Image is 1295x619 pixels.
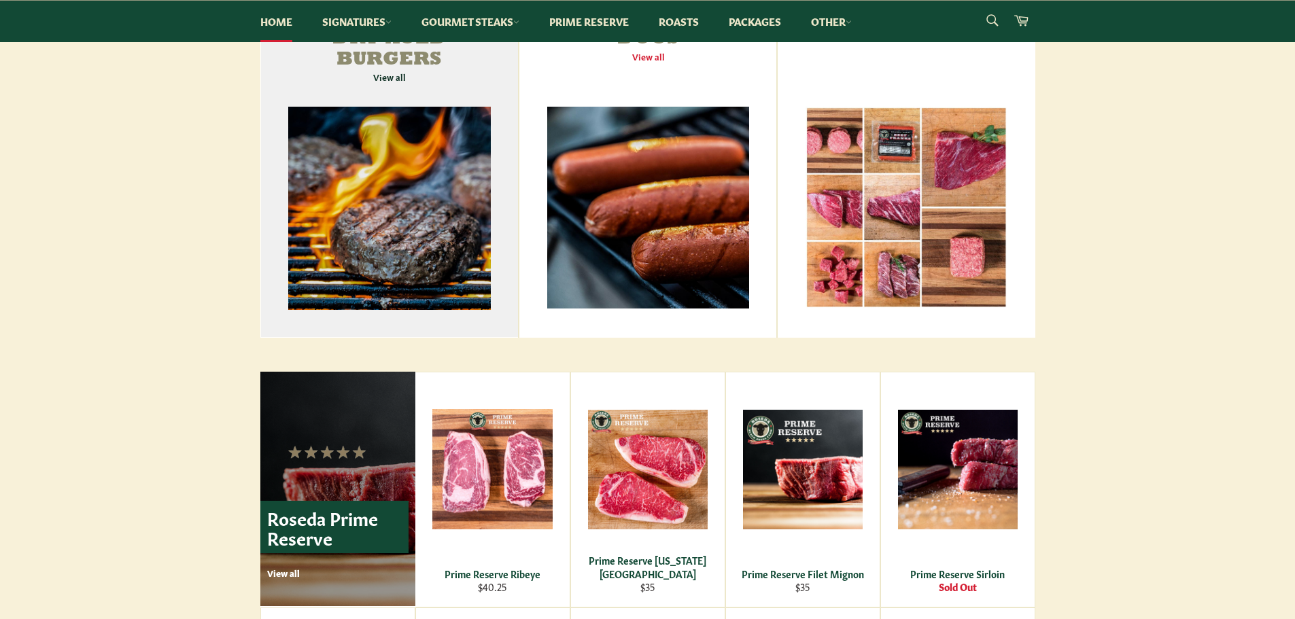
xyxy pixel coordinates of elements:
[424,567,561,580] div: Prime Reserve Ribeye
[797,1,865,42] a: Other
[415,372,570,607] a: Prime Reserve Ribeye Prime Reserve Ribeye $40.25
[889,567,1026,580] div: Prime Reserve Sirloin
[432,409,553,529] img: Prime Reserve Ribeye
[570,372,725,607] a: Prime Reserve New York Strip Prime Reserve [US_STATE][GEOGRAPHIC_DATA] $35
[536,1,642,42] a: Prime Reserve
[743,410,863,529] img: Prime Reserve Filet Mignon
[734,567,871,580] div: Prime Reserve Filet Mignon
[424,580,561,593] div: $40.25
[715,1,795,42] a: Packages
[880,372,1035,607] a: Prime Reserve Sirloin Prime Reserve Sirloin Sold Out
[588,410,708,529] img: Prime Reserve New York Strip
[260,501,409,553] p: Roseda Prime Reserve
[898,410,1018,529] img: Prime Reserve Sirloin
[408,1,533,42] a: Gourmet Steaks
[734,580,871,593] div: $35
[889,580,1026,593] div: Sold Out
[579,554,716,580] div: Prime Reserve [US_STATE][GEOGRAPHIC_DATA]
[247,1,306,42] a: Home
[579,580,716,593] div: $35
[260,372,415,606] a: Roseda Prime Reserve View all
[309,1,405,42] a: Signatures
[267,567,409,579] p: View all
[725,372,880,607] a: Prime Reserve Filet Mignon Prime Reserve Filet Mignon $35
[645,1,712,42] a: Roasts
